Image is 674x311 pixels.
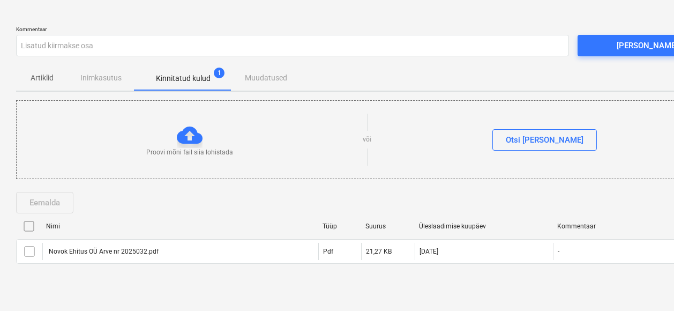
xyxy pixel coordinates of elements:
div: - [558,248,559,255]
div: [DATE] [420,248,438,255]
div: Nimi [46,223,314,230]
div: Pdf [323,248,333,255]
div: Tüüp [323,223,357,230]
button: Otsi [PERSON_NAME] [492,129,597,151]
div: 21,27 KB [366,248,392,255]
font: Novok Ehitus OÜ Arve nr 2025032.pdf [49,248,159,255]
p: Artiklid [29,72,55,84]
span: 1 [214,68,224,78]
p: Kommentaar [16,26,569,35]
div: Suurus [365,223,410,230]
p: või [363,135,371,144]
p: Kinnitatud kulud [156,73,211,84]
div: Üleslaadimise kuupäev [419,223,549,230]
div: Otsi [PERSON_NAME] [506,133,583,147]
p: Proovi mõni fail siia lohistada [146,148,233,157]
